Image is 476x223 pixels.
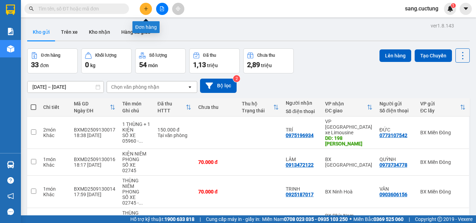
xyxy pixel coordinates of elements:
[122,194,151,206] div: SỐ XE 02745 - 0936308309
[203,53,216,58] div: Đã thu
[7,28,14,35] img: solution-icon
[242,108,273,113] div: Trạng thái
[325,157,373,168] div: BX [GEOGRAPHIC_DATA]
[198,104,235,110] div: Chưa thu
[122,121,151,133] div: 1 THÙNG + 1 KIỆN
[74,108,110,113] div: Ngày ĐH
[379,157,413,162] div: QUỲNH
[43,192,67,197] div: Khác
[43,104,67,110] div: Chi tiết
[38,5,121,13] input: Tìm tên, số ĐT hoặc mã đơn
[43,133,67,138] div: Khác
[193,61,206,69] span: 1,13
[43,162,67,168] div: Khác
[140,3,152,15] button: plus
[27,24,55,40] button: Kho gửi
[132,21,160,33] div: Đơn hàng
[238,98,282,117] th: Toggle SortBy
[325,101,367,106] div: VP nhận
[7,193,14,199] span: notification
[70,98,119,117] th: Toggle SortBy
[122,178,151,194] div: THÙNG NIÊM PHONG
[261,63,272,68] span: triệu
[242,101,273,106] div: Thu hộ
[41,53,60,58] div: Đơn hàng
[420,108,460,113] div: ĐC lấy
[399,4,444,13] span: sang.cuctung
[74,192,115,197] div: 17:59 [DATE]
[74,133,115,138] div: 18:38 [DATE]
[43,157,67,162] div: 1 món
[286,127,318,133] div: TRÍ
[116,24,156,40] button: Hàng đã giao
[90,63,95,68] span: kg
[379,108,413,113] div: Số điện thoại
[74,162,115,168] div: 18:17 [DATE]
[43,186,67,192] div: 1 món
[233,75,240,82] sup: 2
[325,189,373,194] div: BX Ninh Hoà
[158,108,186,113] div: HTTT
[286,100,318,106] div: Người nhận
[7,45,14,53] img: warehouse-icon
[85,61,89,69] span: 0
[122,151,151,162] div: KIỆN NIÊM PHONG
[286,192,314,197] div: 0925187017
[6,5,15,15] img: logo-vxr
[379,186,413,192] div: VÂN
[206,215,260,223] span: Cung cấp máy in - giấy in:
[139,61,147,69] span: 54
[74,127,115,133] div: BXMD2509130017
[379,192,407,197] div: 0903606156
[29,6,34,11] span: search
[158,101,186,106] div: Đã thu
[74,186,115,192] div: BXMD2509130014
[325,108,367,113] div: ĐC giao
[164,216,194,222] strong: 1900 633 818
[460,3,472,15] button: caret-down
[379,133,407,138] div: 0773107542
[95,53,116,58] div: Khối lượng
[172,3,184,15] button: aim
[130,215,194,223] span: Hỗ trợ kỹ thuật:
[122,210,151,221] div: THÙNG BÁNH KẸO
[415,49,452,62] button: Tạo Chuyến
[379,49,411,62] button: Lên hàng
[198,159,235,165] div: 70.000 đ
[325,135,373,146] div: DĐ: 198 NGÔ GIA TỰ
[122,108,151,113] div: Ghi chú
[122,101,151,106] div: Tên món
[135,48,186,73] button: Số lượng54món
[31,61,39,69] span: 33
[200,79,237,93] button: Bộ lọc
[55,24,83,40] button: Trên xe
[156,3,168,15] button: file-add
[447,6,453,12] img: icon-new-feature
[40,63,49,68] span: đơn
[122,162,151,173] div: SỐ XE 02745
[431,22,454,30] div: ver 1.8.143
[158,127,191,133] div: 150.000 đ
[189,48,240,73] button: Đã thu1,13 triệu
[111,83,159,90] div: Chọn văn phòng nhận
[417,98,469,117] th: Toggle SortBy
[207,63,218,68] span: triệu
[437,217,442,222] span: copyright
[451,3,456,8] sup: 1
[350,218,352,221] span: ⚪️
[160,6,164,11] span: file-add
[176,6,181,11] span: aim
[286,157,318,162] div: LÂM
[148,63,158,68] span: món
[379,101,413,106] div: Người gửi
[286,186,318,192] div: TRINH
[420,130,466,135] div: BX Miền Đông
[353,215,404,223] span: Miền Bắc
[7,208,14,215] span: message
[379,127,413,133] div: ĐỨC
[452,3,454,8] span: 1
[28,81,103,93] input: Select a date range.
[420,159,466,165] div: BX Miền Đông
[198,189,235,194] div: 70.000 đ
[286,162,314,168] div: 0913472122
